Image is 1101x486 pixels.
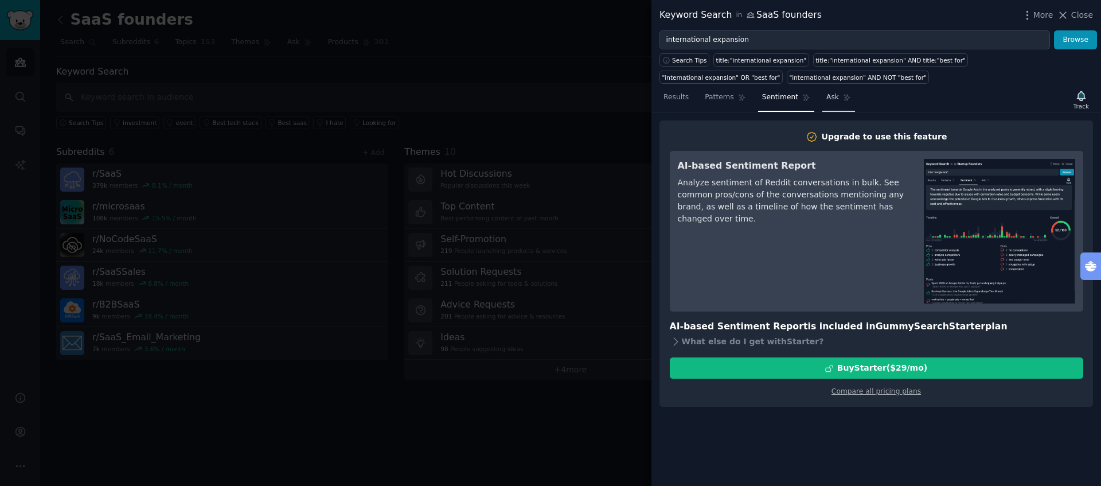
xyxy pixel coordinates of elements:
[822,88,855,112] a: Ask
[662,73,780,81] div: "international expansion" OR "best for"
[1073,102,1089,110] div: Track
[713,53,809,67] a: title:"international expansion"
[659,53,709,67] button: Search Tips
[701,88,749,112] a: Patterns
[1057,9,1093,21] button: Close
[670,357,1083,379] button: BuyStarter($29/mo)
[659,71,783,84] a: "international expansion" OR "best for"
[1069,88,1093,112] button: Track
[672,56,707,64] span: Search Tips
[787,71,929,84] a: "international expansion" AND NOT "best for"
[1033,9,1053,21] span: More
[670,333,1083,349] div: What else do I get with Starter ?
[678,159,908,173] h3: AI-based Sentiment Report
[789,73,926,81] div: "international expansion" AND NOT "best for"
[762,92,798,103] span: Sentiment
[736,10,742,21] span: in
[678,177,908,225] div: Analyze sentiment of Reddit conversations in bulk. See common pros/cons of the conversations ment...
[1021,9,1053,21] button: More
[1071,9,1093,21] span: Close
[758,88,814,112] a: Sentiment
[822,131,947,143] div: Upgrade to use this feature
[663,92,689,103] span: Results
[716,56,807,64] div: title:"international expansion"
[826,92,839,103] span: Ask
[705,92,733,103] span: Patterns
[876,321,985,332] span: GummySearch Starter
[815,56,966,64] div: title:"international expansion" AND title:"best for"
[813,53,969,67] a: title:"international expansion" AND title:"best for"
[837,362,927,374] div: Buy Starter ($ 29 /mo )
[659,88,693,112] a: Results
[659,30,1050,50] input: Try a keyword related to your business
[1054,30,1097,50] button: Browse
[670,320,1083,334] h3: AI-based Sentiment Report is included in plan
[924,159,1075,304] img: AI-based Sentiment Report
[831,387,921,395] a: Compare all pricing plans
[659,8,822,22] div: Keyword Search SaaS founders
